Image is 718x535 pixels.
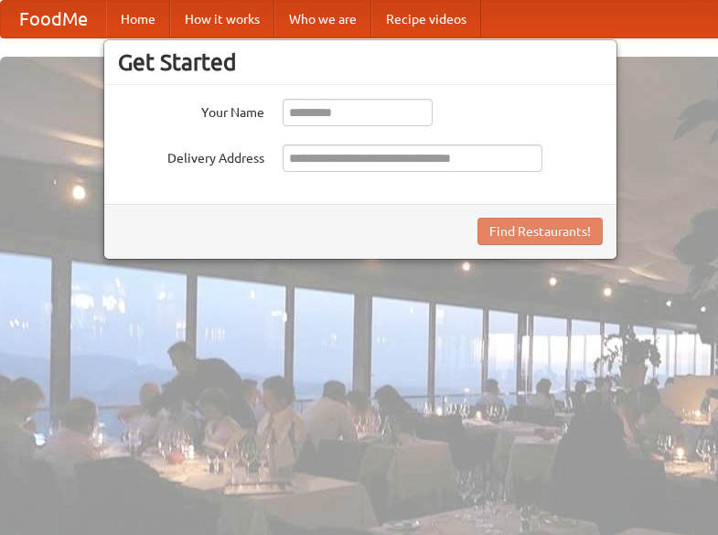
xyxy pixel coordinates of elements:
[106,1,170,37] a: Home
[477,218,603,245] button: Find Restaurants!
[170,1,274,37] a: How it works
[118,144,264,167] label: Delivery Address
[118,48,603,76] h3: Get Started
[274,1,371,37] a: Who we are
[371,1,481,37] a: Recipe videos
[1,1,106,37] a: FoodMe
[118,99,264,122] label: Your Name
